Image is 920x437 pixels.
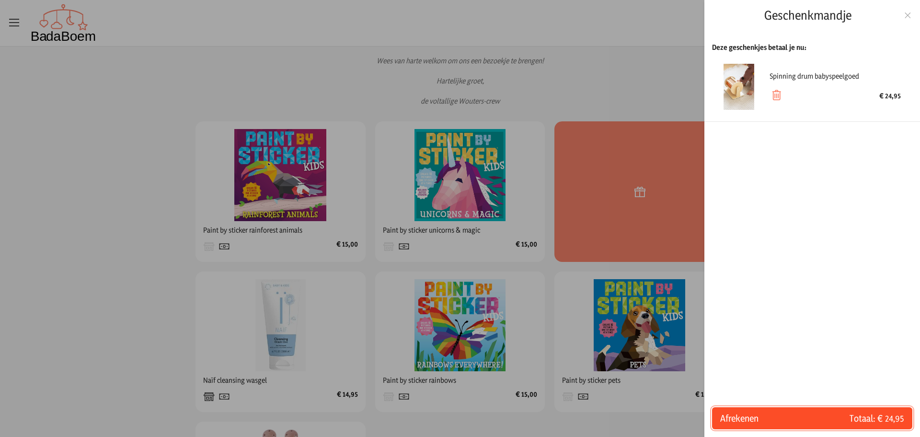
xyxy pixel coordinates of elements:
[770,71,901,81] div: Spinning drum babyspeelgoed
[812,412,904,425] span: Totaal: € 24,95
[879,91,901,101] div: € 24,95
[764,8,851,23] h2: Geschenkmandje
[712,407,912,429] button: AfrekenenTotaal: € 24,95
[704,42,920,52] div: Deze geschenkjes betaal je nu:
[720,412,812,425] span: Afrekenen
[716,64,762,110] img: Spinning drum babyspeelgoed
